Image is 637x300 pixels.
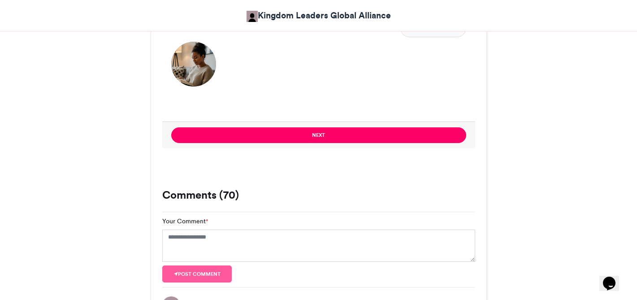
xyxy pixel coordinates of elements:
[171,42,216,87] img: 1756543153.931-b2dcae4267c1926e4edbba7f5065fdc4d8f11412.png
[162,190,475,200] h3: Comments (70)
[162,265,232,283] button: Post comment
[162,217,208,226] label: Your Comment
[599,264,628,291] iframe: chat widget
[247,11,258,22] img: Kingdom Leaders Global Alliance
[247,9,391,22] a: Kingdom Leaders Global Alliance
[171,127,466,143] button: Next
